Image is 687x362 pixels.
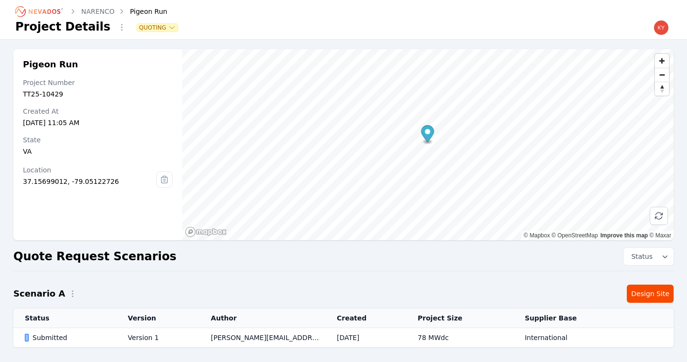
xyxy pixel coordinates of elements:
[552,232,598,239] a: OpenStreetMap
[627,285,674,303] a: Design Site
[23,118,172,128] div: [DATE] 11:05 AM
[23,106,172,116] div: Created At
[601,232,648,239] a: Improve this map
[655,68,669,82] button: Zoom out
[117,328,200,348] td: Version 1
[23,135,172,145] div: State
[137,24,178,32] button: Quoting
[23,147,172,156] div: VA
[199,328,325,348] td: [PERSON_NAME][EMAIL_ADDRESS][PERSON_NAME][DOMAIN_NAME]
[13,249,176,264] h2: Quote Request Scenarios
[325,328,406,348] td: [DATE]
[13,328,674,348] tr: SubmittedVersion 1[PERSON_NAME][EMAIL_ADDRESS][PERSON_NAME][DOMAIN_NAME][DATE]78 MWdcInternational
[654,20,669,35] img: kyle.macdougall@nevados.solar
[406,328,513,348] td: 78 MWdc
[23,165,156,175] div: Location
[655,54,669,68] button: Zoom in
[117,309,200,328] th: Version
[25,333,112,342] div: Submitted
[23,177,156,186] div: 37.15699012, -79.05122726
[524,232,550,239] a: Mapbox
[81,7,115,16] a: NARENCO
[623,248,674,265] button: Status
[23,59,172,70] h2: Pigeon Run
[421,125,434,145] div: Map marker
[13,309,117,328] th: Status
[15,19,110,34] h1: Project Details
[185,226,227,237] a: Mapbox homepage
[406,309,513,328] th: Project Size
[325,309,406,328] th: Created
[182,49,674,240] canvas: Map
[13,287,65,300] h2: Scenario A
[15,4,167,19] nav: Breadcrumb
[655,82,669,96] button: Reset bearing to north
[199,309,325,328] th: Author
[627,252,653,261] span: Status
[513,328,633,348] td: International
[117,7,167,16] div: Pigeon Run
[23,78,172,87] div: Project Number
[649,232,671,239] a: Maxar
[23,89,172,99] div: TT25-10429
[513,309,633,328] th: Supplier Base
